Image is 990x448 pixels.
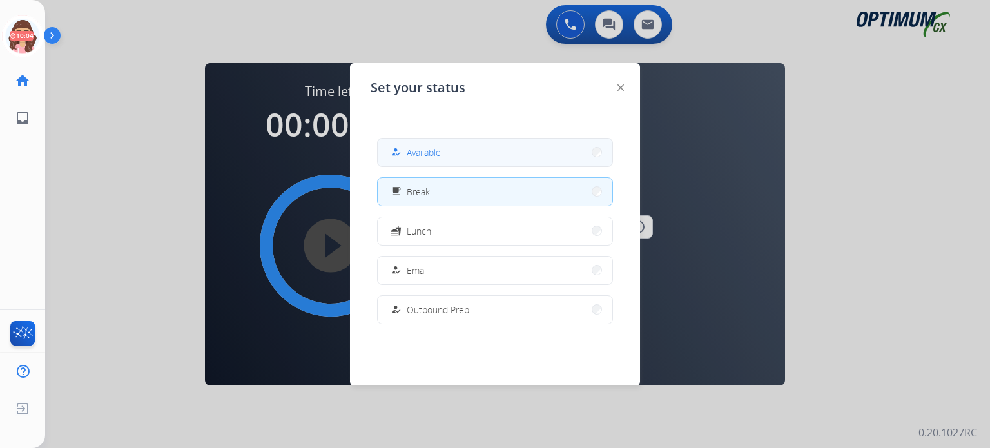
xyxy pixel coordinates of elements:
[407,185,430,199] span: Break
[391,186,402,197] mat-icon: free_breakfast
[391,265,402,276] mat-icon: how_to_reg
[617,84,624,91] img: close-button
[391,147,402,158] mat-icon: how_to_reg
[407,224,431,238] span: Lunch
[378,178,612,206] button: Break
[407,264,428,277] span: Email
[378,296,612,324] button: Outbound Prep
[378,257,612,284] button: Email
[378,217,612,245] button: Lunch
[391,304,402,315] mat-icon: how_to_reg
[407,303,469,317] span: Outbound Prep
[15,73,30,88] mat-icon: home
[371,79,465,97] span: Set your status
[918,425,977,440] p: 0.20.1027RC
[15,110,30,126] mat-icon: inbox
[378,139,612,166] button: Available
[407,146,441,159] span: Available
[391,226,402,237] mat-icon: fastfood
